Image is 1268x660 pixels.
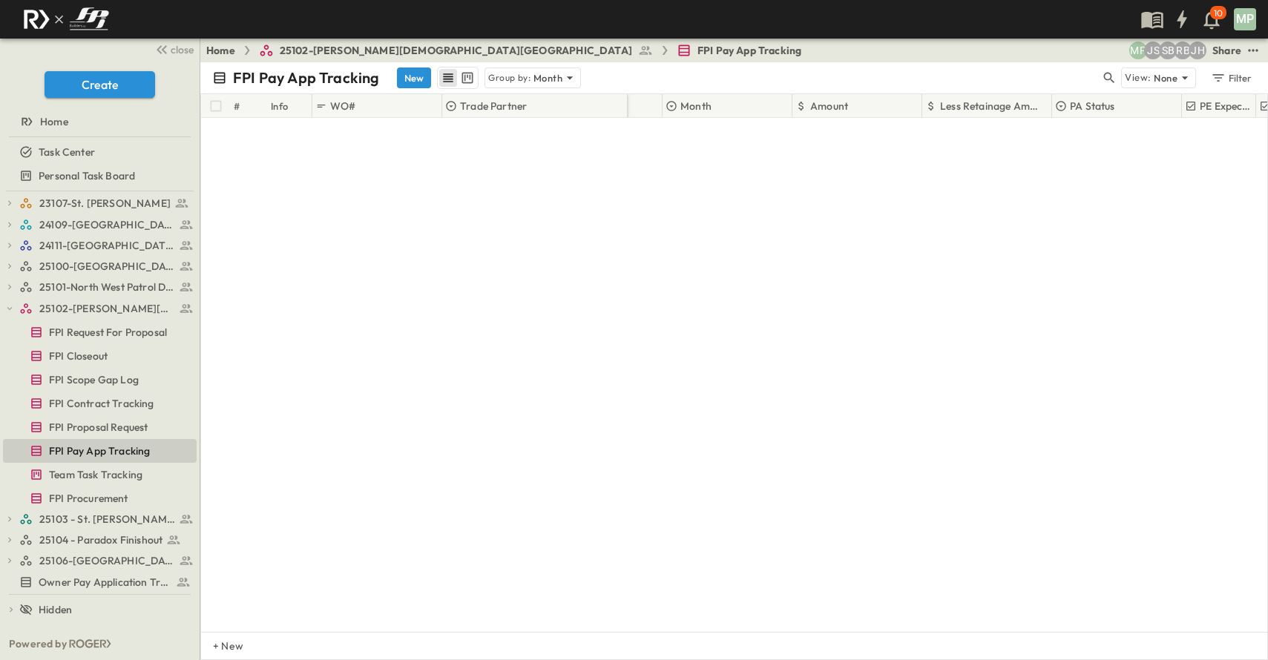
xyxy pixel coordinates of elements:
div: FPI Proposal Requesttest [3,415,197,439]
a: 25101-North West Patrol Division [19,277,194,297]
button: close [149,39,197,59]
span: 25102-Christ The Redeemer Anglican Church [39,301,175,316]
span: FPI Pay App Tracking [697,43,801,58]
span: FPI Proposal Request [49,420,148,435]
div: FPI Procurementtest [3,486,197,510]
div: Filter [1210,70,1252,86]
div: 24111-[GEOGRAPHIC_DATA]test [3,234,197,257]
div: 25101-North West Patrol Divisiontest [3,275,197,299]
a: FPI Request For Proposal [3,322,194,343]
span: Task Center [39,145,95,159]
span: 25106-St. Andrews Parking Lot [39,553,175,568]
a: 23107-St. [PERSON_NAME] [19,193,194,214]
div: # [234,85,240,127]
span: Owner Pay Application Tracking [39,575,170,590]
a: Team Task Tracking [3,464,194,485]
div: Info [268,94,312,118]
div: 24109-St. Teresa of Calcutta Parish Halltest [3,213,197,237]
span: FPI Procurement [49,491,128,506]
div: # [231,94,268,118]
a: 25106-St. Andrews Parking Lot [19,550,194,571]
span: FPI Scope Gap Log [49,372,139,387]
span: FPI Contract Tracking [49,396,154,411]
img: c8d7d1ed905e502e8f77bf7063faec64e13b34fdb1f2bdd94b0e311fc34f8000.png [18,4,114,35]
span: FPI Request For Proposal [49,325,167,340]
p: WO# [330,99,356,113]
div: table view [437,67,479,89]
a: 25100-Vanguard Prep School [19,256,194,277]
div: FPI Request For Proposaltest [3,320,197,344]
span: 25103 - St. [PERSON_NAME] Phase 2 [39,512,175,527]
span: 24109-St. Teresa of Calcutta Parish Hall [39,217,175,232]
a: 24109-St. Teresa of Calcutta Parish Hall [19,214,194,235]
div: 23107-St. [PERSON_NAME]test [3,191,197,215]
p: Amount [810,99,848,113]
div: Sterling Barnett (sterling@fpibuilders.com) [1159,42,1177,59]
span: 25100-Vanguard Prep School [39,259,175,274]
a: Home [206,43,235,58]
span: FPI Pay App Tracking [49,443,150,458]
a: FPI Contract Tracking [3,393,194,414]
div: Regina Barnett (rbarnett@fpibuilders.com) [1174,42,1192,59]
div: MP [1234,8,1256,30]
p: View: [1125,70,1151,86]
p: None [1154,70,1177,85]
span: Home [40,114,68,129]
button: New [397,67,431,88]
div: 25100-Vanguard Prep Schooltest [3,254,197,278]
a: 25102-[PERSON_NAME][DEMOGRAPHIC_DATA][GEOGRAPHIC_DATA] [259,43,653,58]
div: FPI Scope Gap Logtest [3,368,197,392]
p: Trade Partner [460,99,527,113]
span: 24111-[GEOGRAPHIC_DATA] [39,238,175,253]
span: 25104 - Paradox Finishout [39,532,162,547]
button: test [1244,42,1262,59]
div: Jesse Sullivan (jsullivan@fpibuilders.com) [1144,42,1162,59]
a: Task Center [3,142,194,162]
p: PE Expecting [1200,99,1254,113]
div: Monica Pruteanu (mpruteanu@fpibuilders.com) [1129,42,1147,59]
a: 24111-[GEOGRAPHIC_DATA] [19,235,194,256]
p: PA Status [1070,99,1115,113]
p: + New [213,638,222,653]
a: FPI Procurement [3,488,194,509]
div: Personal Task Boardtest [3,164,197,188]
p: Month [680,99,712,113]
div: Jose Hurtado (jhurtado@fpibuilders.com) [1189,42,1206,59]
div: FPI Pay App Trackingtest [3,439,197,463]
a: Personal Task Board [3,165,194,186]
a: FPI Pay App Tracking [677,43,801,58]
a: FPI Closeout [3,346,194,366]
span: FPI Closeout [49,349,108,363]
span: Hidden [39,602,72,617]
button: row view [439,69,457,87]
a: 25104 - Paradox Finishout [19,529,194,550]
a: FPI Pay App Tracking [3,440,194,461]
div: 25102-Christ The Redeemer Anglican Churchtest [3,297,197,320]
div: 25106-St. Andrews Parking Lottest [3,549,197,572]
div: Owner Pay Application Trackingtest [3,570,197,594]
button: Create [45,71,155,98]
p: Month [533,70,562,85]
div: Team Task Trackingtest [3,463,197,486]
span: 25102-[PERSON_NAME][DEMOGRAPHIC_DATA][GEOGRAPHIC_DATA] [280,43,632,58]
span: 23107-St. [PERSON_NAME] [39,196,171,211]
p: 10 [1214,7,1223,19]
nav: breadcrumbs [206,43,810,58]
div: Share [1212,43,1241,58]
button: Filter [1205,67,1256,88]
a: Owner Pay Application Tracking [3,572,194,593]
div: FPI Closeouttest [3,344,197,368]
p: Group by: [488,70,530,85]
a: Home [3,111,194,132]
button: MP [1232,7,1258,32]
p: FPI Pay App Tracking [233,67,379,88]
p: Less Retainage Amount [940,99,1044,113]
span: 25101-North West Patrol Division [39,280,175,294]
span: Team Task Tracking [49,467,142,482]
a: 25103 - St. [PERSON_NAME] Phase 2 [19,509,194,529]
a: FPI Scope Gap Log [3,369,194,390]
div: 25104 - Paradox Finishouttest [3,528,197,552]
a: FPI Proposal Request [3,417,194,438]
a: 25102-Christ The Redeemer Anglican Church [19,298,194,319]
span: Personal Task Board [39,168,135,183]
